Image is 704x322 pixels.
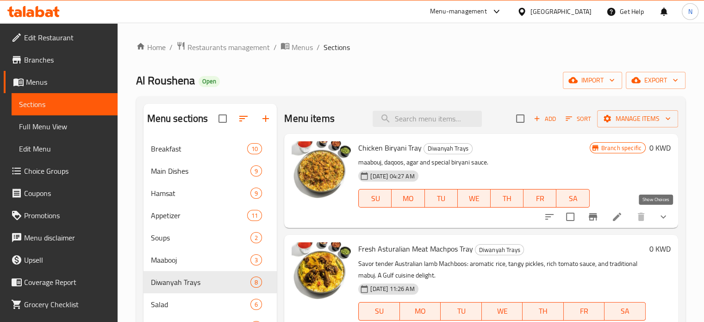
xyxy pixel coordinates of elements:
span: Branches [24,54,110,65]
span: Main Dishes [151,165,251,177]
button: WE [458,189,491,208]
div: items [250,188,262,199]
span: Al Roushena [136,70,195,91]
span: TU [429,192,454,205]
span: Grocery Checklist [24,299,110,310]
span: Restaurants management [187,42,270,53]
span: 11 [248,211,262,220]
a: Restaurants management [176,41,270,53]
a: Menus [280,41,313,53]
a: Menu disclaimer [4,227,118,249]
p: maabouj, daqoos, agar and special biryani sauce. [358,157,589,168]
a: Grocery Checklist [4,293,118,316]
a: Sections [12,93,118,115]
span: MO [404,304,437,318]
span: export [633,75,678,86]
span: Upsell [24,254,110,265]
span: TH [526,304,560,318]
a: Choice Groups [4,160,118,182]
button: SU [358,302,399,321]
span: 2 [251,234,262,242]
span: Select all sections [213,109,232,128]
button: export [626,72,685,89]
a: Edit Restaurant [4,26,118,49]
span: Coverage Report [24,277,110,288]
button: SU [358,189,392,208]
span: Menu disclaimer [24,232,110,243]
span: Edit Menu [19,143,110,154]
span: Manage items [604,113,671,125]
span: Edit Restaurant [24,32,110,43]
div: items [250,299,262,310]
button: sort-choices [538,206,561,228]
span: Soups [151,232,251,243]
img: Chicken Biryani Tray [292,141,351,201]
div: Breakfast10 [143,138,277,160]
span: Open [199,77,220,85]
span: FR [527,192,553,205]
span: Choice Groups [24,165,110,177]
span: Chicken Biryani Tray [358,141,422,155]
span: Sort [566,114,591,124]
span: SU [362,304,396,318]
button: MO [400,302,441,321]
span: Menus [26,76,110,88]
a: Coverage Report [4,271,118,293]
div: Diwanyah Trays [424,143,473,154]
span: Diwanyah Trays [475,245,523,255]
a: Promotions [4,204,118,227]
span: [DATE] 11:26 AM [367,284,418,293]
span: SU [362,192,388,205]
button: import [563,72,622,89]
span: 9 [251,189,262,198]
div: items [247,143,262,154]
div: Open [199,76,220,87]
div: Salad6 [143,293,277,316]
span: 10 [248,145,262,153]
h6: 0 KWD [649,242,671,255]
a: Edit menu item [611,211,623,222]
span: FR [567,304,601,318]
span: WE [461,192,487,205]
div: items [247,210,262,221]
li: / [169,42,173,53]
a: Menus [4,71,118,93]
span: TH [494,192,520,205]
div: Soups2 [143,227,277,249]
span: N [688,6,692,17]
button: show more [652,206,674,228]
button: Add section [255,107,277,130]
span: Coupons [24,188,110,199]
button: SA [604,302,646,321]
h2: Menu sections [147,112,208,126]
div: Hamsat9 [143,182,277,204]
span: 8 [251,278,262,287]
span: Add [532,114,557,124]
div: items [250,232,262,243]
span: 3 [251,256,262,265]
a: Coupons [4,182,118,204]
span: Sort items [560,112,597,126]
span: Menus [292,42,313,53]
span: Select to update [561,207,580,227]
button: FR [523,189,556,208]
a: Upsell [4,249,118,271]
a: Branches [4,49,118,71]
div: items [250,165,262,177]
span: MO [395,192,421,205]
div: Main Dishes9 [143,160,277,182]
li: / [274,42,277,53]
div: Appetizer11 [143,204,277,227]
span: Sections [324,42,350,53]
div: Maabooj3 [143,249,277,271]
h2: Menu items [284,112,335,126]
span: Promotions [24,210,110,221]
span: Maabooj [151,254,251,265]
span: TU [444,304,478,318]
div: [GEOGRAPHIC_DATA] [530,6,592,17]
span: [DATE] 04:27 AM [367,172,418,181]
span: Diwanyah Trays [151,277,251,288]
div: Diwanyah Trays8 [143,271,277,293]
button: Branch-specific-item [582,206,604,228]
